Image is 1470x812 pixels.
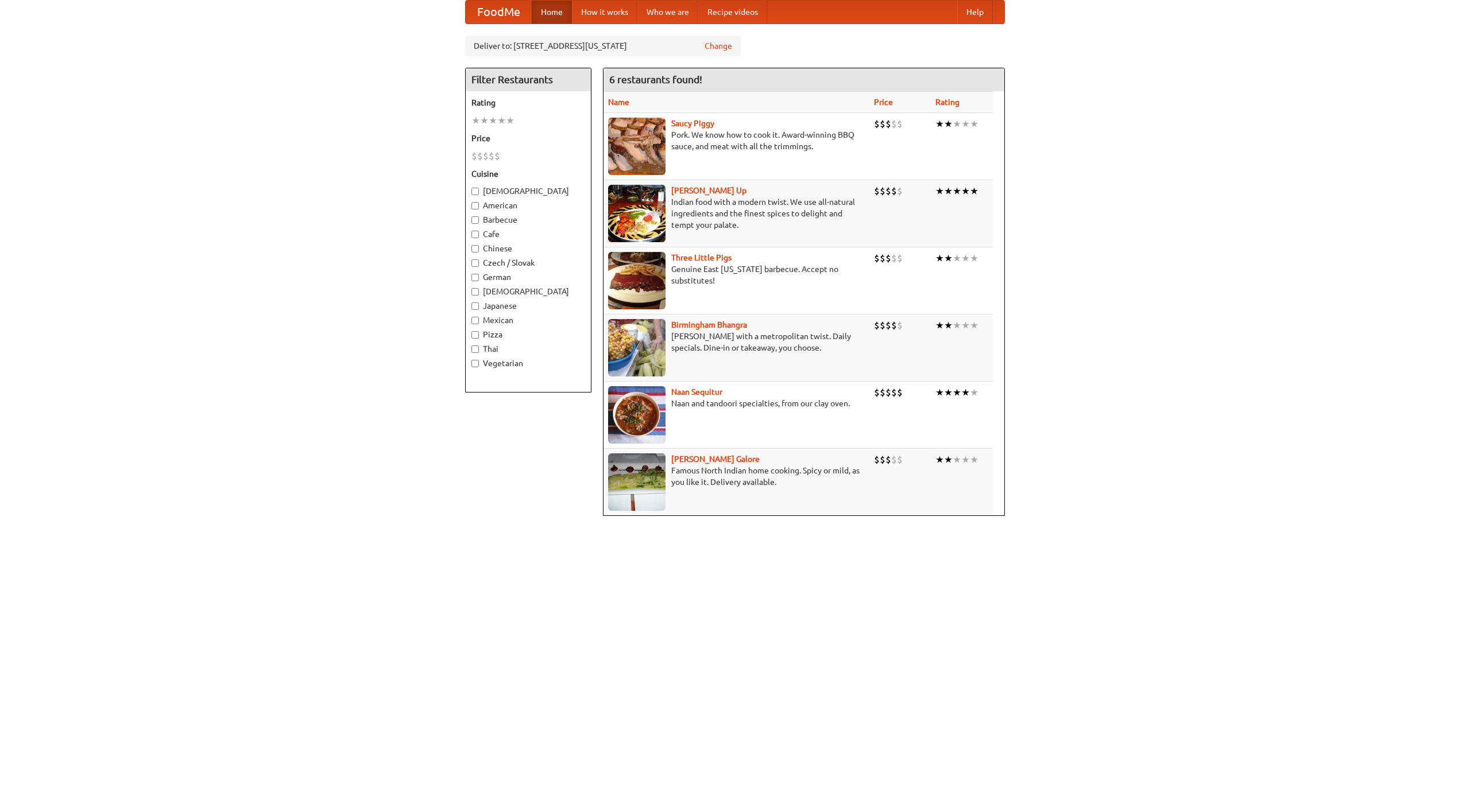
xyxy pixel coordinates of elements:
[961,319,970,332] li: ★
[608,319,666,376] img: bhangra.jpg
[608,252,666,309] img: littlepigs.jpg
[970,386,978,399] li: ★
[471,314,585,326] label: Mexican
[471,168,585,180] h5: Cuisine
[471,97,585,108] h5: Rating
[874,252,880,265] li: $
[897,252,903,265] li: $
[880,118,885,130] li: $
[471,317,479,324] input: Mexican
[698,1,767,24] a: Recipe videos
[471,185,585,197] label: [DEMOGRAPHIC_DATA]
[471,259,479,267] input: Czech / Slovak
[471,358,585,369] label: Vegetarian
[506,114,514,127] li: ★
[885,319,891,332] li: $
[880,386,885,399] li: $
[885,185,891,197] li: $
[608,386,666,444] img: naansequitur.jpg
[944,319,953,332] li: ★
[961,453,970,466] li: ★
[471,288,479,296] input: [DEMOGRAPHIC_DATA]
[489,114,497,127] li: ★
[608,185,666,242] img: curryup.jpg
[970,185,978,197] li: ★
[671,186,746,195] a: [PERSON_NAME] Up
[885,386,891,399] li: $
[465,36,741,56] div: Deliver to: [STREET_ADDRESS][US_STATE]
[885,453,891,466] li: $
[483,150,489,162] li: $
[957,1,993,24] a: Help
[953,386,961,399] li: ★
[608,263,865,286] p: Genuine East [US_STATE] barbecue. Accept no substitutes!
[471,150,477,162] li: $
[489,150,494,162] li: $
[471,202,479,209] input: American
[944,386,953,399] li: ★
[471,331,479,339] input: Pizza
[880,319,885,332] li: $
[953,118,961,130] li: ★
[891,453,897,466] li: $
[608,129,865,152] p: Pork. We know how to cook it. Award-winning BBQ sauce, and meat with all the trimmings.
[944,252,953,265] li: ★
[891,386,897,399] li: $
[897,386,903,399] li: $
[471,245,479,252] input: Chinese
[880,453,885,466] li: $
[466,68,591,91] h4: Filter Restaurants
[935,319,944,332] li: ★
[471,345,479,353] input: Thai
[961,252,970,265] li: ★
[897,453,903,466] li: $
[874,185,880,197] li: $
[494,150,500,162] li: $
[671,320,747,329] a: Birmingham Bhangra
[874,118,880,130] li: $
[608,465,865,488] p: Famous North Indian home cooking. Spicy or mild, as you like it. Delivery available.
[466,1,532,24] a: FoodMe
[471,300,585,312] label: Japanese
[935,453,944,466] li: ★
[471,200,585,211] label: American
[671,387,722,397] b: Naan Sequitur
[471,302,479,310] input: Japanese
[880,185,885,197] li: $
[608,196,865,231] p: Indian food with a modern twist. We use all-natural ingredients and the finest spices to delight ...
[897,118,903,130] li: $
[953,319,961,332] li: ★
[961,386,970,399] li: ★
[608,98,629,107] a: Name
[944,185,953,197] li: ★
[897,319,903,332] li: $
[891,185,897,197] li: $
[471,231,479,238] input: Cafe
[480,114,489,127] li: ★
[953,252,961,265] li: ★
[874,386,880,399] li: $
[944,118,953,130] li: ★
[471,243,585,254] label: Chinese
[897,185,903,197] li: $
[471,257,585,269] label: Czech / Slovak
[891,252,897,265] li: $
[572,1,637,24] a: How it works
[885,252,891,265] li: $
[671,454,760,464] a: [PERSON_NAME] Galore
[671,253,732,262] a: Three Little Pigs
[608,118,666,175] img: saucy.jpg
[477,150,483,162] li: $
[671,119,714,128] a: Saucy Piggy
[970,252,978,265] li: ★
[532,1,572,24] a: Home
[970,118,978,130] li: ★
[935,386,944,399] li: ★
[608,398,865,409] p: Naan and tandoori specialties, from our clay oven.
[961,118,970,130] li: ★
[637,1,698,24] a: Who we are
[471,133,585,144] h5: Price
